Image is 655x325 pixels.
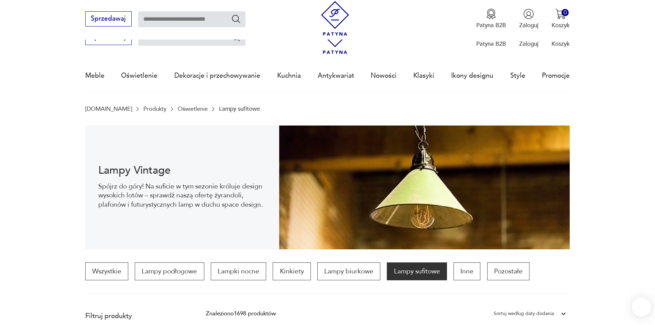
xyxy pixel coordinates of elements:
p: Lampy sufitowe [219,106,260,112]
a: Oświetlenie [121,60,157,91]
a: Sprzedawaj [85,35,132,41]
a: [DOMAIN_NAME] [85,106,132,112]
p: Spójrz do góry! Na suficie w tym sezonie króluje design wysokich lotów – sprawdź naszą ofertę żyr... [98,182,266,209]
a: Nowości [371,60,396,91]
a: Meble [85,60,105,91]
a: Promocje [542,60,570,91]
p: Patyna B2B [476,21,506,29]
a: Lampy sufitowe [387,262,447,280]
a: Wszystkie [85,262,128,280]
h1: Lampy Vintage [98,165,266,175]
p: Koszyk [552,40,570,48]
a: Style [510,60,525,91]
p: Filtruj produkty [85,312,186,321]
a: Oświetlenie [178,106,208,112]
iframe: Smartsupp widget button [632,297,651,317]
p: Zaloguj [519,21,538,29]
button: Szukaj [231,32,241,42]
button: 0Koszyk [552,9,570,29]
div: Znaleziono 1698 produktów [206,309,276,318]
a: Ikona medaluPatyna B2B [476,9,506,29]
div: Sortuj według daty dodania [494,309,554,318]
p: Patyna B2B [476,40,506,48]
p: Zaloguj [519,40,538,48]
img: Patyna - sklep z meblami i dekoracjami vintage [318,1,352,36]
button: Patyna B2B [476,9,506,29]
a: Produkty [143,106,166,112]
a: Dekoracje i przechowywanie [174,60,260,91]
a: Klasyki [413,60,434,91]
img: Lampy sufitowe w stylu vintage [279,126,570,249]
p: Koszyk [552,21,570,29]
a: Lampy biurkowe [317,262,380,280]
button: Szukaj [231,14,241,24]
a: Kuchnia [277,60,301,91]
a: Pozostałe [487,262,530,280]
a: Lampki nocne [211,262,266,280]
a: Kinkiety [273,262,310,280]
img: Ikona koszyka [555,9,566,19]
button: Zaloguj [519,9,538,29]
div: 0 [561,9,569,16]
button: Sprzedawaj [85,11,132,26]
img: Ikona medalu [486,9,496,19]
a: Ikony designu [451,60,493,91]
a: Sprzedawaj [85,17,132,22]
a: Antykwariat [318,60,354,91]
a: Inne [454,262,480,280]
a: Lampy podłogowe [135,262,204,280]
img: Ikonka użytkownika [523,9,534,19]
